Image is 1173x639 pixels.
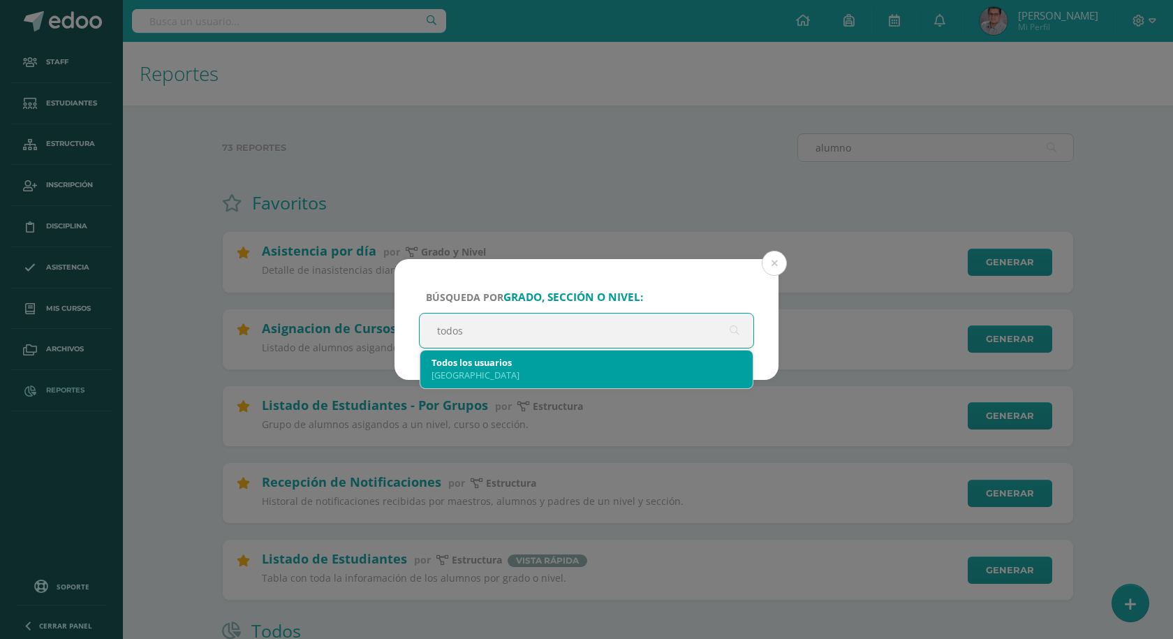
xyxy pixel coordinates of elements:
[503,290,643,304] strong: grado, sección o nivel:
[431,369,742,381] div: [GEOGRAPHIC_DATA]
[431,356,742,369] div: Todos los usuarios
[426,291,643,304] span: Búsqueda por
[762,251,787,276] button: Close (Esc)
[420,314,753,348] input: ej. Primero primaria, etc.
